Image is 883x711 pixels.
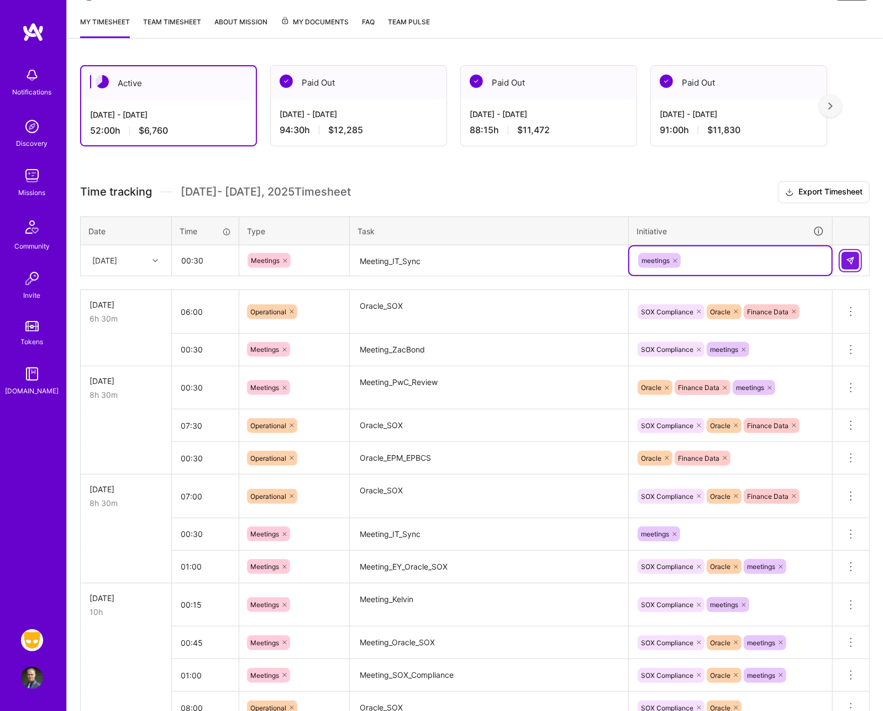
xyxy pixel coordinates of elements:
div: Paid Out [271,66,446,99]
input: HH:MM [172,246,238,275]
th: Date [81,217,172,245]
textarea: Oracle_SOX [351,476,627,517]
div: [DATE] - [DATE] [280,108,438,120]
span: meetings [642,256,670,265]
div: [DATE] - [DATE] [660,108,818,120]
div: [DATE] [90,483,162,495]
div: Missions [19,187,46,198]
i: icon Download [785,187,794,198]
span: $11,472 [517,124,550,136]
span: Meetings [251,256,280,265]
span: SOX Compliance [641,601,693,609]
img: logo [22,22,44,42]
span: Time tracking [80,185,152,199]
img: right [828,102,833,110]
input: HH:MM [172,628,239,657]
span: Oracle [710,492,730,501]
span: meetings [747,639,775,647]
span: meetings [747,562,775,571]
span: Finance Data [747,422,789,430]
div: 88:15 h [470,124,628,136]
span: Oracle [710,639,730,647]
div: 8h 30m [90,389,162,401]
span: Meetings [250,530,279,538]
div: 8h 30m [90,497,162,509]
span: Operational [250,422,286,430]
span: Meetings [250,345,279,354]
span: Operational [250,492,286,501]
a: My timesheet [80,16,130,38]
span: Meetings [250,383,279,392]
textarea: Oracle_SOX [351,291,627,333]
span: Meetings [250,639,279,647]
span: Oracle [641,383,661,392]
i: icon Chevron [153,258,158,264]
img: Paid Out [660,75,673,88]
span: Oracle [710,308,730,316]
div: [DATE] [90,375,162,387]
img: Grindr: Data + FE + CyberSecurity + QA [21,629,43,651]
span: Oracle [710,422,730,430]
a: About Mission [214,16,267,38]
img: discovery [21,115,43,138]
img: Invite [21,267,43,289]
img: Active [96,75,109,88]
div: [DOMAIN_NAME] [6,385,59,397]
div: Initiative [637,225,824,238]
div: [DATE] - [DATE] [470,108,628,120]
div: 6h 30m [90,313,162,324]
div: Time [180,225,231,237]
span: $12,285 [328,124,363,136]
textarea: Meeting_ZacBond [351,335,627,365]
img: guide book [21,363,43,385]
span: meetings [641,530,669,538]
a: Grindr: Data + FE + CyberSecurity + QA [18,629,46,651]
div: Paid Out [461,66,637,99]
span: SOX Compliance [641,671,693,680]
a: My Documents [281,16,349,38]
span: meetings [736,383,764,392]
div: null [842,252,860,270]
img: Submit [846,256,855,265]
button: Export Timesheet [778,181,870,203]
span: SOX Compliance [641,308,693,316]
img: tokens [25,321,39,331]
span: $11,830 [707,124,740,136]
span: meetings [710,601,738,609]
div: 91:00 h [660,124,818,136]
textarea: Meeting_Kelvin [351,584,627,626]
input: HH:MM [172,661,239,690]
div: Community [14,240,50,252]
div: Notifications [13,86,52,98]
a: Team timesheet [143,16,201,38]
input: HH:MM [172,444,239,473]
input: HH:MM [172,297,239,326]
textarea: Meeting_Oracle_SOX [351,628,627,658]
span: Operational [250,308,286,316]
input: HH:MM [172,482,239,511]
img: Community [19,214,45,240]
span: My Documents [281,16,349,28]
span: Meetings [250,601,279,609]
span: SOX Compliance [641,562,693,571]
span: Meetings [250,562,279,571]
input: HH:MM [172,519,239,549]
textarea: Meeting_EY_Oracle_SOX [351,552,627,582]
div: 94:30 h [280,124,438,136]
img: Paid Out [470,75,483,88]
div: Active [81,66,256,100]
span: SOX Compliance [641,422,693,430]
textarea: Meeting_PwC_Review [351,367,627,409]
input: HH:MM [172,590,239,619]
span: meetings [710,345,738,354]
span: $6,760 [139,125,168,136]
img: Paid Out [280,75,293,88]
span: Finance Data [678,383,719,392]
span: Meetings [250,671,279,680]
textarea: Meeting_SOX_Compliance [351,660,627,691]
span: [DATE] - [DATE] , 2025 Timesheet [181,185,351,199]
img: bell [21,64,43,86]
textarea: Oracle_EPM_EPBCS [351,443,627,473]
div: Paid Out [651,66,827,99]
a: Team Pulse [388,16,430,38]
